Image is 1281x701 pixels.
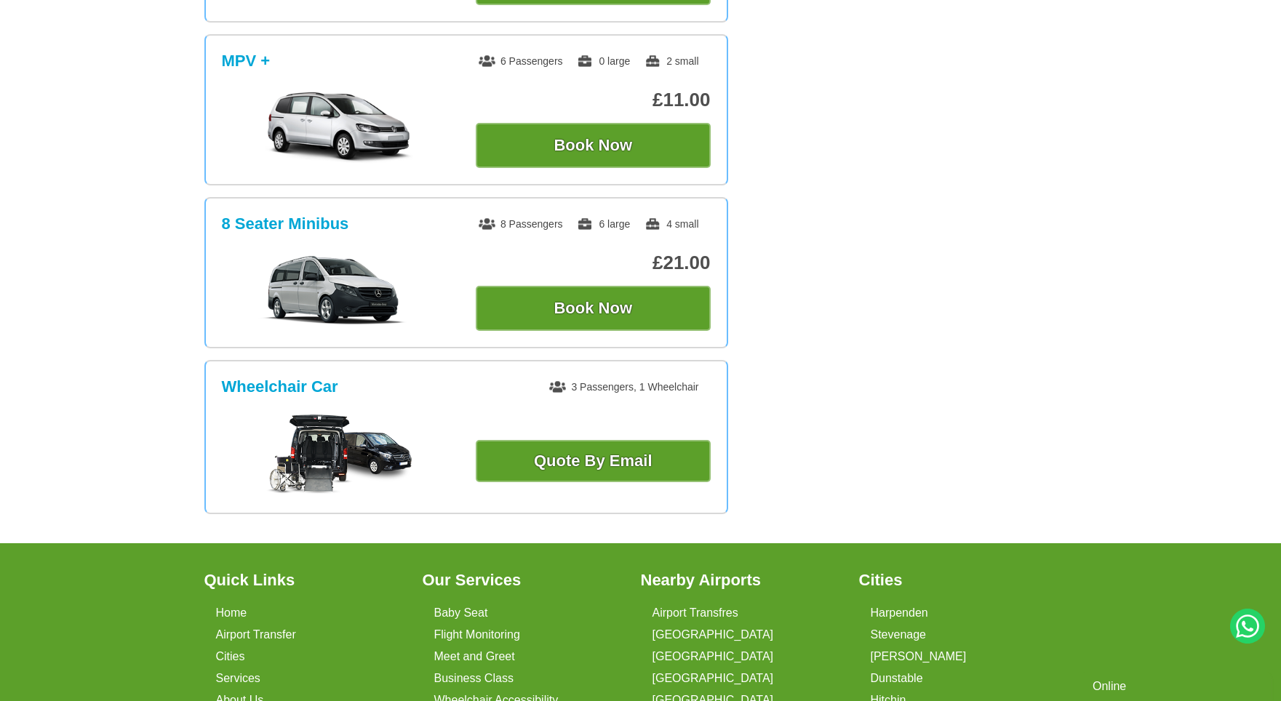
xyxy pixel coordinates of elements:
img: 8 Seater Minibus [229,254,448,327]
h3: MPV + [222,52,271,71]
span: 4 small [645,218,698,230]
a: [PERSON_NAME] [871,650,967,663]
a: [GEOGRAPHIC_DATA] [653,672,774,685]
a: Dunstable [871,672,923,685]
img: MPV + [229,91,448,164]
h3: Our Services [423,572,623,588]
a: Baby Seat [434,606,488,620]
a: Flight Monitoring [434,628,520,641]
button: Book Now [476,286,711,331]
span: 6 large [577,218,630,230]
h3: Cities [859,572,1060,588]
button: Book Now [476,123,711,168]
span: 8 Passengers [479,218,563,230]
a: Airport Transfer [216,628,296,641]
span: 0 large [577,55,630,67]
h3: Wheelchair Car [222,377,338,396]
a: Airport Transfres [653,606,738,620]
h3: 8 Seater Minibus [222,215,349,233]
a: Stevenage [871,628,927,641]
p: £11.00 [476,89,711,111]
p: £21.00 [476,252,711,274]
a: Meet and Greet [434,650,515,663]
a: Home [216,606,247,620]
a: [GEOGRAPHIC_DATA] [653,628,774,641]
a: Business Class [434,672,514,685]
img: Wheelchair Car [266,414,412,494]
a: Quote By Email [476,440,711,482]
a: [GEOGRAPHIC_DATA] [653,650,774,663]
span: 2 small [645,55,698,67]
h3: Nearby Airports [641,572,842,588]
a: Cities [216,650,245,663]
span: 3 Passengers, 1 Wheelchair [549,381,698,393]
h3: Quick Links [204,572,405,588]
span: 6 Passengers [479,55,563,67]
a: Harpenden [871,606,928,620]
a: Services [216,672,260,685]
iframe: chat widget [1082,669,1274,701]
